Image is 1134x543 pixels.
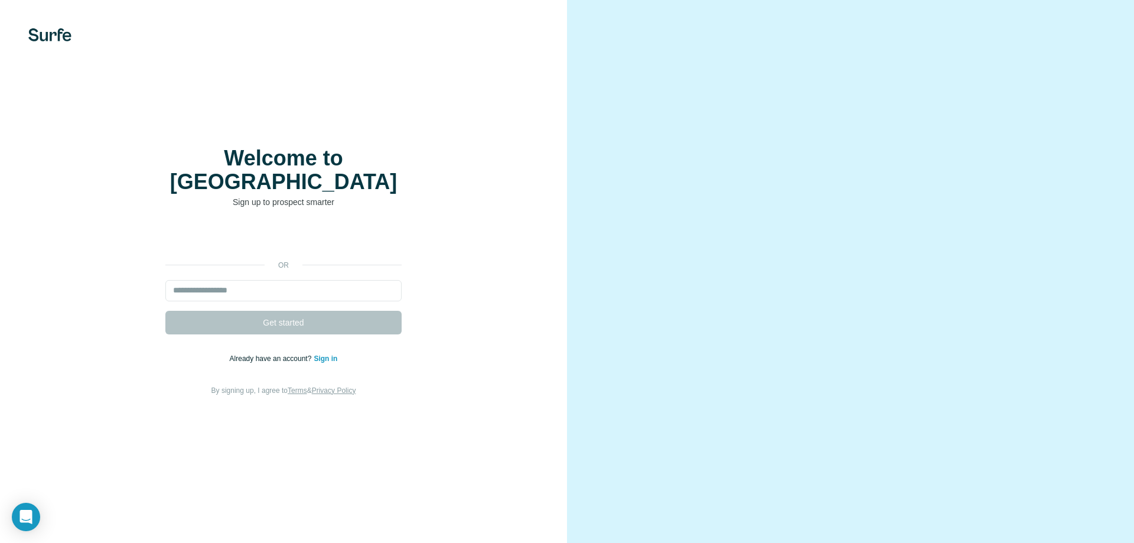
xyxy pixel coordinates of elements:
div: Open Intercom Messenger [12,503,40,531]
iframe: Sign in with Google Button [159,226,408,252]
a: Privacy Policy [312,386,356,395]
p: Sign up to prospect smarter [165,196,402,208]
a: Sign in [314,355,337,363]
span: By signing up, I agree to & [211,386,356,395]
a: Terms [288,386,307,395]
span: Already have an account? [230,355,314,363]
p: or [265,260,302,271]
h1: Welcome to [GEOGRAPHIC_DATA] [165,147,402,194]
img: Surfe's logo [28,28,71,41]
